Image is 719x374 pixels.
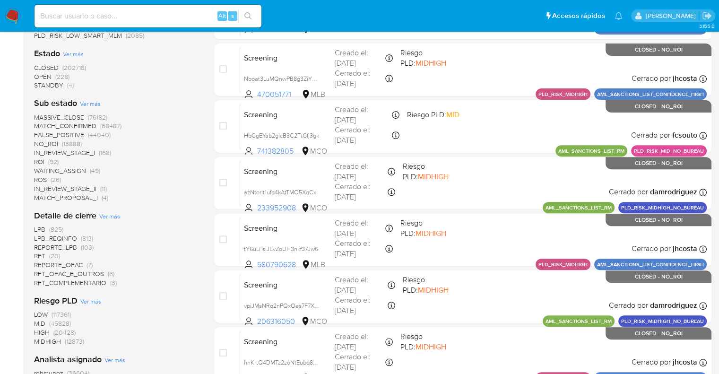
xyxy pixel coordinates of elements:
span: 3.155.0 [699,22,714,30]
p: marianela.tarsia@mercadolibre.com [645,11,699,20]
span: Accesos rápidos [552,11,605,21]
button: search-icon [238,9,258,23]
a: Notificaciones [615,12,623,20]
input: Buscar usuario o caso... [35,10,261,22]
span: s [231,11,234,20]
span: Alt [218,11,226,20]
a: Salir [702,11,712,21]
